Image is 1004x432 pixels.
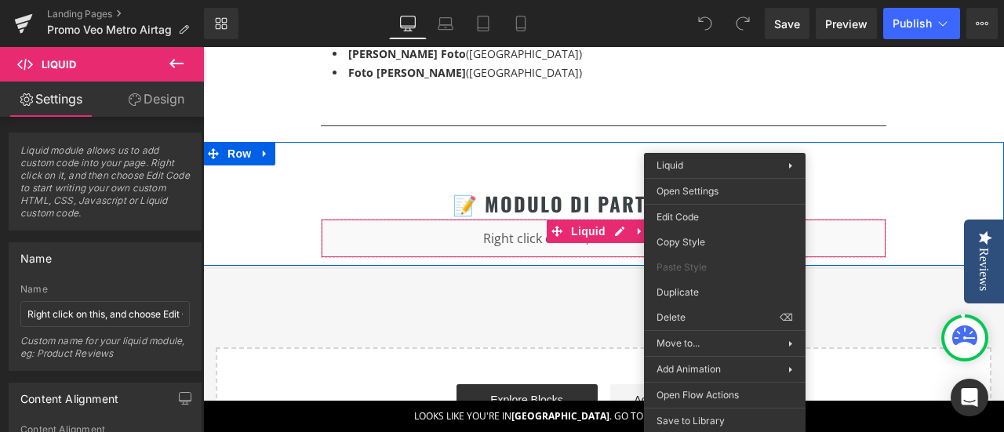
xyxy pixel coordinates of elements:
[308,362,406,376] strong: [GEOGRAPHIC_DATA]
[657,184,793,198] span: Open Settings
[462,362,471,376] strong: it
[657,235,793,249] span: Copy Style
[20,243,52,265] div: Name
[502,8,540,39] a: Mobile
[657,159,683,171] span: Liquid
[951,379,988,416] div: Open Intercom Messenger
[816,8,877,39] a: Preview
[20,95,52,118] span: Row
[20,335,190,370] div: Custom name for your liquid module, eg: Product Reviews
[427,8,464,39] a: Laptop
[657,285,793,299] span: Duplicate
[211,362,504,376] div: Looks like you're in . Go to our store?
[47,24,172,36] span: Promo Veo Metro Airtag
[966,8,998,39] button: More
[657,414,793,428] span: Save to Library
[389,8,427,39] a: Desktop
[204,8,238,39] a: New Library
[118,142,683,172] h2: 📝 MODULO DI PARTECIPAZIONE
[825,16,868,32] span: Preview
[893,17,932,30] span: Publish
[464,8,502,39] a: Tablet
[364,172,406,196] span: Liquid
[689,8,721,39] button: Undo
[42,58,76,71] span: Liquid
[427,172,447,196] a: Expand / Collapse
[145,18,263,33] strong: Foto [PERSON_NAME]
[780,310,793,325] span: ⌫
[105,82,207,117] a: Design
[47,8,204,20] a: Landing Pages
[20,383,118,405] div: Content Alignment
[553,358,591,380] button: No
[773,201,788,244] div: Reviews
[253,337,395,368] a: Explore Blocks
[20,284,190,295] div: Name
[727,8,758,39] button: Redo
[657,362,788,376] span: Add Animation
[407,337,548,368] a: Add Single Section
[129,16,671,35] li: ([GEOGRAPHIC_DATA])
[657,260,793,274] span: Paste Style
[774,16,800,32] span: Save
[657,310,780,325] span: Delete
[883,8,960,39] button: Publish
[52,95,72,118] a: Expand / Collapse
[657,388,793,402] span: Open Flow Actions
[513,358,551,380] button: Yes
[20,144,190,230] span: Liquid module allows us to add custom code into your page. Right click on it, and then choose Edi...
[657,336,788,350] span: Move to...
[657,210,793,224] span: Edit Code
